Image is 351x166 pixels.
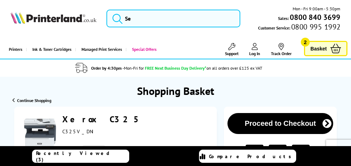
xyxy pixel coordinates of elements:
span: Basket [310,44,327,53]
a: Log In [249,43,260,56]
a: Recently Viewed (3) [32,150,130,163]
span: Customer Service: [258,23,340,31]
b: 0800 840 3699 [290,12,340,22]
a: Basket 2 [304,41,347,56]
img: American Express [292,145,310,159]
span: C325V_DNI [62,128,94,135]
a: Managed Print Services [75,41,126,59]
h1: Shopping Basket [137,84,214,98]
img: MASTER CARD [269,145,287,159]
input: Se [106,10,240,27]
span: Mon - Fri 9:00am - 5:30pm [293,5,340,12]
span: Mon-Fri for [124,65,144,71]
img: Printerland Logo [11,12,96,24]
a: Special Offers [126,41,160,59]
a: Track Order [271,43,292,56]
span: Continue Shopping [17,98,51,103]
span: Recently Viewed (3) [36,150,129,163]
span: Ink & Toner Cartridges [32,41,72,59]
span: Order by 4:30pm - [91,65,144,71]
a: Xerox C325 [62,114,145,125]
a: Continue Shopping [12,98,51,103]
div: on all orders over £125 ex VAT [206,65,262,71]
li: modal_delivery [4,62,334,74]
span: FREE Next Business Day Delivery* [145,65,206,71]
span: 2 [301,38,310,47]
a: Printers [4,41,26,59]
a: Printerland Logo [11,12,96,25]
a: Compare Products [199,150,297,163]
button: Proceed to Checkout [227,113,334,134]
span: Compare Products [209,153,295,160]
img: VISA [246,145,263,159]
img: Xerox C325 [21,118,59,155]
span: 0800 995 1992 [290,23,340,30]
a: Ink & Toner Cartridges [26,41,75,59]
a: Support [225,43,239,56]
a: 0800 840 3699 [289,14,340,21]
span: Support [225,51,239,56]
span: Sales: [278,15,289,22]
span: Log In [249,51,260,56]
